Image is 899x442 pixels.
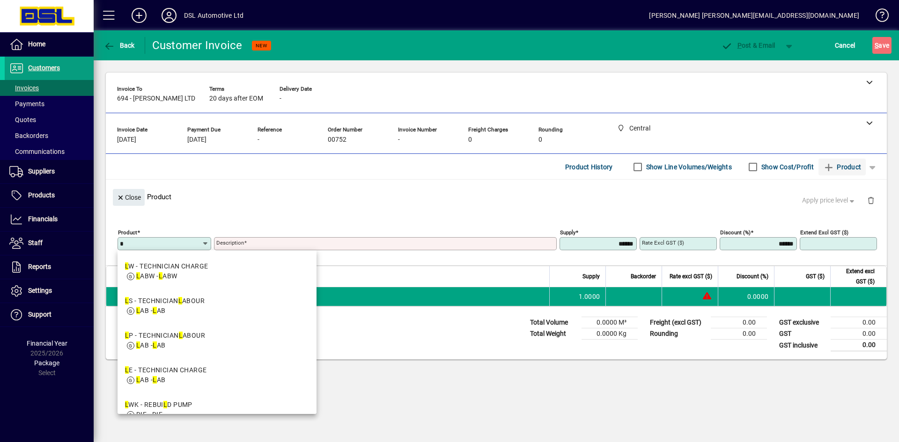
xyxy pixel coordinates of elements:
[720,229,751,236] mat-label: Discount (%)
[872,37,892,54] button: Save
[579,292,600,301] span: 1.0000
[5,33,94,56] a: Home
[124,7,154,24] button: Add
[118,229,137,236] mat-label: Product
[27,340,67,347] span: Financial Year
[209,95,263,102] span: 20 days after EOM
[869,2,887,32] a: Knowledge Base
[94,37,145,54] app-page-header-button: Back
[136,307,166,314] span: AB - AB
[103,42,135,49] span: Back
[136,411,162,418] span: DIE - DIE
[831,317,887,328] td: 0.00
[178,297,182,304] em: L
[159,272,162,280] em: L
[398,136,400,144] span: -
[711,328,767,340] td: 0.00
[28,215,58,223] span: Financials
[9,116,36,123] span: Quotes
[216,239,244,246] mat-label: Description
[649,8,859,23] div: [PERSON_NAME] [PERSON_NAME][EMAIL_ADDRESS][DOMAIN_NAME]
[118,289,317,323] mat-option: LS - TECHNICIAN LABOUR
[125,366,129,374] em: L
[525,317,582,328] td: Total Volume
[5,96,94,112] a: Payments
[561,159,617,175] button: Product History
[642,239,684,246] mat-label: Rate excl GST ($)
[153,307,156,314] em: L
[118,254,317,289] mat-option: LW - TECHNICIAN CHARGE
[468,136,472,144] span: 0
[798,192,860,209] button: Apply price level
[101,37,137,54] button: Back
[836,266,875,287] span: Extend excl GST ($)
[860,196,882,204] app-page-header-button: Delete
[125,400,192,410] div: WK - REBUI D PUMP
[670,271,712,282] span: Rate excl GST ($)
[774,317,831,328] td: GST exclusive
[136,341,166,349] span: AB - AB
[125,296,205,306] div: S - TECHNICIAN ABOUR
[28,167,55,175] span: Suppliers
[125,401,128,408] em: L
[28,191,55,199] span: Products
[136,376,166,384] span: AB - AB
[179,332,183,339] em: L
[645,328,711,340] td: Rounding
[835,38,855,53] span: Cancel
[759,162,814,172] label: Show Cost/Profit
[645,317,711,328] td: Freight (excl GST)
[118,392,317,437] mat-option: LWK - REBUILD PUMP
[125,332,129,339] em: L
[806,271,825,282] span: GST ($)
[875,42,878,49] span: S
[28,311,52,318] span: Support
[5,80,94,96] a: Invoices
[125,262,128,270] em: L
[582,271,600,282] span: Supply
[721,42,775,49] span: ost & Email
[802,196,856,205] span: Apply price level
[5,279,94,303] a: Settings
[117,190,141,205] span: Close
[184,8,243,23] div: DSL Automotive Ltd
[538,136,542,144] span: 0
[125,297,129,304] em: L
[5,112,94,128] a: Quotes
[833,37,858,54] button: Cancel
[136,341,140,349] em: L
[582,317,638,328] td: 0.0000 M³
[711,317,767,328] td: 0.00
[125,261,208,271] div: W - TECHNICIAN CHARGE
[154,7,184,24] button: Profile
[113,189,145,206] button: Close
[125,331,205,341] div: P - TECHNICIAN ABOUR
[163,401,167,408] em: L
[560,229,575,236] mat-label: Supply
[153,376,156,384] em: L
[136,272,177,280] span: ABW - ABW
[5,232,94,255] a: Staff
[9,148,65,155] span: Communications
[774,328,831,340] td: GST
[875,38,889,53] span: ave
[136,376,140,384] em: L
[28,239,43,246] span: Staff
[860,189,882,211] button: Delete
[125,365,207,375] div: E - TECHNICIAN CHARGE
[34,359,59,367] span: Package
[117,95,195,102] span: 694 - [PERSON_NAME] LTD
[28,263,51,270] span: Reports
[631,271,656,282] span: Backorder
[5,208,94,231] a: Financials
[280,95,281,102] span: -
[5,160,94,183] a: Suppliers
[152,38,243,53] div: Customer Invoice
[118,323,317,358] mat-option: LP - TECHNICIAN LABOUR
[737,42,742,49] span: P
[28,287,52,294] span: Settings
[111,193,147,201] app-page-header-button: Close
[582,328,638,340] td: 0.0000 Kg
[718,287,774,306] td: 0.0000
[5,144,94,159] a: Communications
